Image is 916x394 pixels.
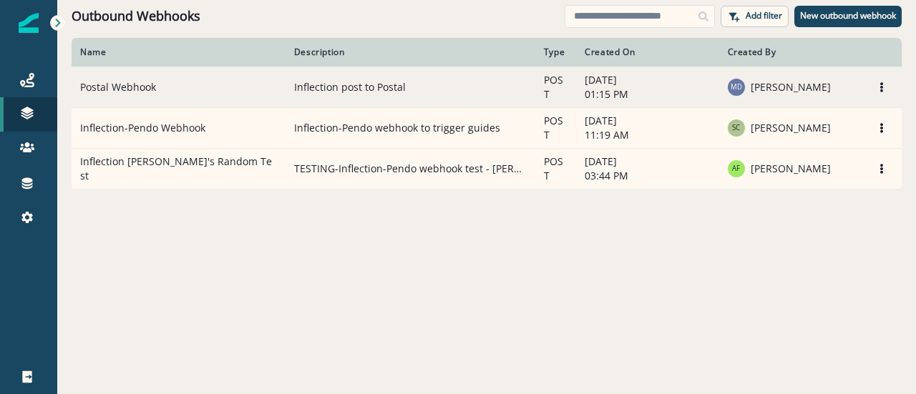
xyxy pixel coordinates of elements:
[72,67,902,107] a: Postal WebhookInflection post to PostalPOST[DATE]01:15 PMMatt Dalrymple[PERSON_NAME]Options
[585,128,710,142] p: 11:19 AM
[794,6,902,27] button: New outbound webhook
[870,77,893,98] button: Options
[870,117,893,139] button: Options
[732,165,740,172] div: Andrew Funk
[585,114,710,128] p: [DATE]
[80,46,277,58] div: Name
[535,148,576,189] td: POST
[731,84,742,91] div: Matt Dalrymple
[535,67,576,107] td: POST
[72,107,902,148] a: Inflection-Pendo WebhookInflection-Pendo webhook to trigger guidesPOST[DATE]11:19 AMStephanie Cha...
[751,80,831,94] p: [PERSON_NAME]
[544,46,567,58] div: Type
[294,80,527,94] p: Inflection post to Postal
[585,154,710,169] p: [DATE]
[732,124,740,132] div: Stephanie Chan
[751,121,831,135] p: [PERSON_NAME]
[72,148,286,189] td: Inflection [PERSON_NAME]'s Random Test
[294,162,527,176] p: TESTING-Inflection-Pendo webhook test - [PERSON_NAME]
[800,11,896,21] p: New outbound webhook
[585,169,710,183] p: 03:44 PM
[728,46,853,58] div: Created By
[19,13,39,33] img: Inflection
[585,73,710,87] p: [DATE]
[870,158,893,179] button: Options
[535,107,576,148] td: POST
[72,107,286,148] td: Inflection-Pendo Webhook
[72,67,286,107] td: Postal Webhook
[751,162,831,176] p: [PERSON_NAME]
[72,148,902,189] a: Inflection [PERSON_NAME]'s Random TestTESTING-Inflection-Pendo webhook test - [PERSON_NAME]POST[D...
[294,46,527,58] div: Description
[585,87,710,102] p: 01:15 PM
[294,121,527,135] p: Inflection-Pendo webhook to trigger guides
[72,9,200,24] h1: Outbound Webhooks
[721,6,789,27] button: Add filter
[746,11,782,21] p: Add filter
[585,46,710,58] div: Created On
